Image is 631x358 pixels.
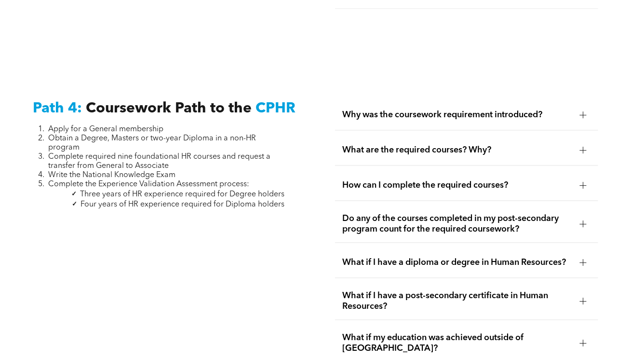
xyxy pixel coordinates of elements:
[48,153,270,170] span: Complete required nine foundational HR courses and request a transfer from General to Associate
[343,180,572,191] span: How can I complete the required courses?
[48,171,175,179] span: Write the National Knowledge Exam
[343,290,572,312] span: What if I have a post-secondary certificate in Human Resources?
[343,110,572,120] span: Why was the coursework requirement introduced?
[343,145,572,155] span: What are the required courses? Why?
[343,332,572,354] span: What if my education was achieved outside of [GEOGRAPHIC_DATA]?
[48,180,249,188] span: Complete the Experience Validation Assessment process:
[343,213,572,234] span: Do any of the courses completed in my post-secondary program count for the required coursework?
[86,101,252,116] span: Coursework Path to the
[81,201,284,208] span: Four years of HR experience required for Diploma holders
[255,101,295,116] span: CPHR
[48,125,163,133] span: Apply for a General membership
[48,135,256,151] span: Obtain a Degree, Masters or two-year Diploma in a non-HR program
[80,191,284,198] span: Three years of HR experience required for Degree holders
[33,101,82,116] span: Path 4:
[343,257,572,268] span: What if I have a diploma or degree in Human Resources?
